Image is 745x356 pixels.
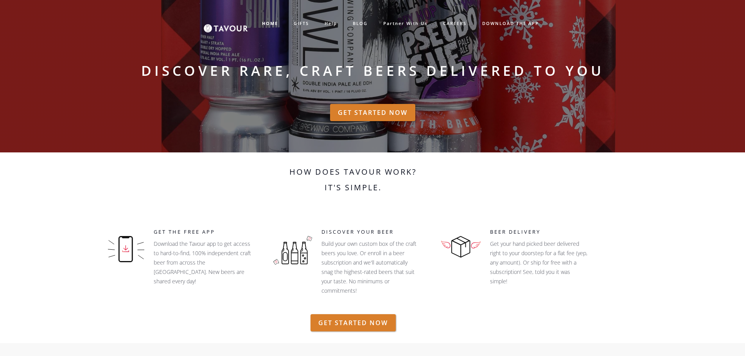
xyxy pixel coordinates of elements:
strong: HOME [262,20,278,26]
h2: How does Tavour work? It's simple. [242,164,465,203]
a: GET STARTED NOW [330,104,415,121]
h5: GET THE FREE APP [154,228,256,236]
p: Download the Tavour app to get access to hard-to-find, 100% independent craft beer from across th... [154,239,251,286]
a: HOME [254,17,286,30]
h5: Beer Delivery [490,228,603,236]
a: BLOG [345,17,375,30]
a: DOWNLOAD THE APP [474,17,547,30]
a: help [317,17,345,30]
p: Build your own custom box of the craft beers you love. Or enroll in a beer subscription and we'll... [321,239,419,295]
a: CAREERS [435,17,474,30]
a: GIFTS [286,17,317,30]
a: GET STARTED NOW [311,314,396,331]
p: Get your hand picked beer delivered right to your doorstep for a flat fee (yep, any amount). Or s... [490,239,588,305]
h5: Discover your beer [321,228,427,236]
strong: Discover rare, craft beers delivered to you [141,61,604,80]
a: partner with us [375,17,435,30]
